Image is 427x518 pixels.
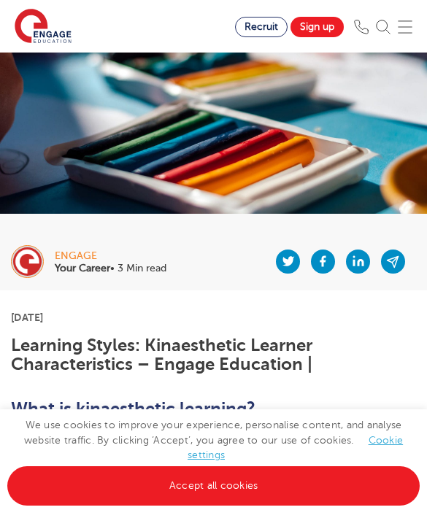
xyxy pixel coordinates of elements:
[235,17,288,37] a: Recruit
[11,396,416,421] h2: What is kinaesthetic learning?
[55,263,110,274] b: Your Career
[354,20,369,34] img: Phone
[55,251,166,261] div: engage
[398,20,412,34] img: Mobile Menu
[376,20,391,34] img: Search
[55,263,166,274] p: • 3 Min read
[245,21,278,32] span: Recruit
[11,336,416,374] h1: Learning Styles: Kinaesthetic Learner Characteristics – Engage Education |
[15,9,72,45] img: Engage Education
[7,420,420,491] span: We use cookies to improve your experience, personalise content, and analyse website traffic. By c...
[11,312,416,322] p: [DATE]
[7,466,420,506] a: Accept all cookies
[291,17,344,37] a: Sign up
